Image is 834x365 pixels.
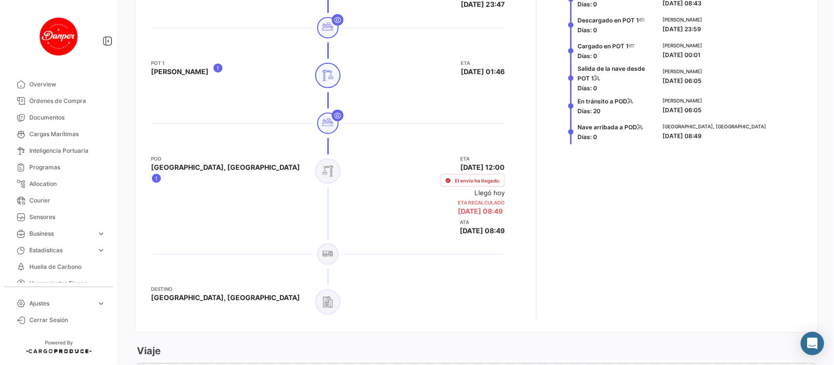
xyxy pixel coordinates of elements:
span: [DATE] 00:01 [663,51,701,59]
span: [DATE] 12:00 [460,162,505,172]
span: Días: 0 [577,84,597,92]
span: Inteligencia Portuaria [29,146,106,155]
app-card-info-title: POT 1 [151,59,209,67]
h3: Viaje [135,345,161,358]
span: Días: 0 [577,52,597,60]
span: Cargas Marítimas [29,130,106,139]
a: Huella de Carbono [8,259,109,275]
span: [DATE] 23:59 [663,25,701,33]
span: Programas [29,163,106,172]
span: [PERSON_NAME] [663,41,702,49]
span: [GEOGRAPHIC_DATA], [GEOGRAPHIC_DATA] [151,293,300,303]
a: Overview [8,76,109,93]
app-card-info-title: ETA [460,155,505,162]
a: Órdenes de Compra [8,93,109,109]
span: expand_more [97,279,106,288]
span: expand_more [97,246,106,255]
span: Overview [29,80,106,89]
span: Días: 0 [577,0,597,8]
a: Documentos [8,109,109,126]
span: El envío ha llegado. [455,177,500,184]
span: [DATE] 01:46 [461,67,505,77]
span: Herramientas Financieras [29,279,93,288]
span: [PERSON_NAME] [663,67,702,75]
a: Cargas Marítimas [8,126,109,142]
span: Cerrar Sesión [29,316,106,324]
span: Días: 0 [577,26,597,34]
span: Estadísticas [29,246,93,255]
app-card-info-title: Destino [151,285,300,293]
app-card-info-title: ETA Recalculado [458,199,505,206]
div: Abrir Intercom Messenger [801,332,824,355]
span: En tránsito a POD [577,98,627,105]
a: Courier [8,192,109,209]
a: Programas [8,159,109,176]
span: [DATE] 08:49 [458,207,503,215]
span: [DATE] 06:05 [663,106,702,114]
span: Allocation [29,180,106,188]
app-card-info-title: POD [151,155,300,162]
span: Salida de la nave desde POT 1 [577,65,645,82]
a: Inteligencia Portuaria [8,142,109,159]
span: Ajustes [29,299,93,308]
span: Courier [29,196,106,205]
span: [DATE] 08:49 [663,132,702,140]
span: Nave arribada a POD [577,123,637,131]
span: expand_more [97,229,106,238]
small: Llegó hoy [474,189,505,197]
span: [PERSON_NAME] [663,97,702,104]
span: Huella de Carbono [29,263,106,271]
span: Descargado en POT 1 [577,17,639,24]
span: expand_more [97,299,106,308]
span: [DATE] 08:49 [460,226,505,236]
span: [GEOGRAPHIC_DATA], [GEOGRAPHIC_DATA] [151,162,300,172]
span: Sensores [29,213,106,222]
img: danper-logo.png [34,12,83,61]
app-card-info-title: ATA [460,218,505,226]
a: Allocation [8,176,109,192]
span: [PERSON_NAME] [663,16,702,23]
span: Días: 0 [577,133,597,141]
span: Órdenes de Compra [29,97,106,105]
span: Días: 20 [577,107,600,115]
span: Documentos [29,113,106,122]
span: [PERSON_NAME] [151,67,209,77]
app-card-info-title: ETA [461,59,505,67]
a: Sensores [8,209,109,225]
span: Cargado en POT 1 [577,42,629,50]
span: [GEOGRAPHIC_DATA], [GEOGRAPHIC_DATA] [663,122,766,130]
span: Business [29,229,93,238]
span: [DATE] 06:05 [663,77,702,84]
